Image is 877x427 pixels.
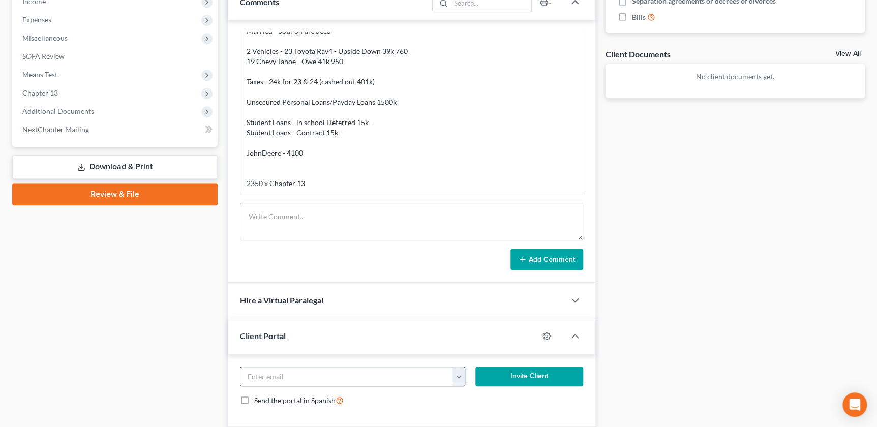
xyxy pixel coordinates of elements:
a: Download & Print [12,155,218,179]
span: Additional Documents [22,107,94,115]
a: Review & File [12,183,218,205]
span: SOFA Review [22,52,65,60]
button: Invite Client [475,367,583,387]
a: View All [835,50,861,57]
div: Client Documents [606,49,671,59]
span: Miscellaneous [22,34,68,42]
a: SOFA Review [14,47,218,66]
a: NextChapter Mailing [14,120,218,139]
p: No client documents yet. [614,72,857,82]
span: Expenses [22,15,51,24]
input: Enter email [240,367,452,386]
span: NextChapter Mailing [22,125,89,134]
span: Bills [632,12,646,22]
div: Open Intercom Messenger [842,392,867,417]
span: Hire a Virtual Paralegal [240,295,323,305]
span: Client Portal [240,331,286,341]
span: Means Test [22,70,57,79]
span: Chapter 13 [22,88,58,97]
span: Send the portal in Spanish [254,396,336,405]
button: Add Comment [510,249,583,270]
